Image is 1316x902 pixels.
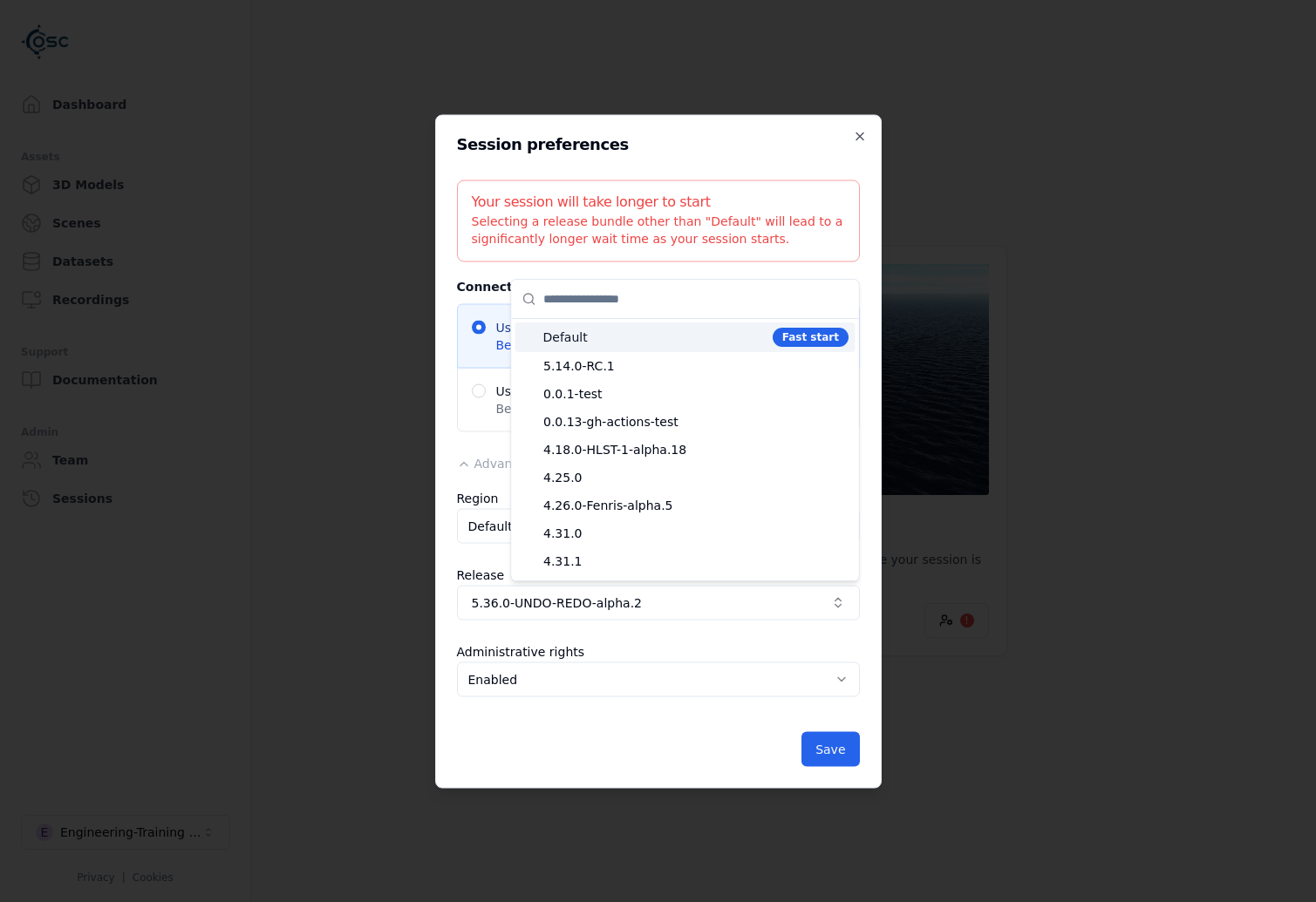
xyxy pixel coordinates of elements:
div: Fast start [772,328,848,347]
div: Suggestions [512,319,859,580]
span: 4.26.0-Fenris-alpha.5 [543,497,849,514]
span: 0.0.1-test [543,385,849,403]
span: Default [543,329,766,346]
span: 0.0.13-gh-actions-test [543,413,849,431]
span: 4.18.0-HLST-1-alpha.18 [543,441,849,458]
span: 4.25.0 [543,469,849,486]
span: 4.31.0 [543,525,849,542]
span: 4.31.1 [543,553,849,570]
span: 5.14.0-RC.1 [543,357,849,375]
